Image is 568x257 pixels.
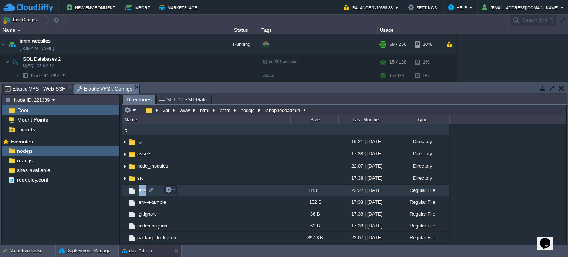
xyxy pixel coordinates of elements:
[77,84,133,94] span: Elastic VPS : Configs
[16,176,50,183] a: redeploy.conf
[128,138,136,146] img: AMDAwAAAACH5BAEAAAAALAAAAAABAAEAAAICRAEAOw==
[67,3,118,12] button: New Environment
[263,60,296,64] span: no SLB access
[394,196,449,208] div: Regular File
[122,105,566,115] input: Click to enter the path
[338,220,394,231] div: 17:38 | [DATE]
[394,148,449,159] div: Directory
[16,157,34,164] a: reactjs
[20,45,54,52] span: [DOMAIN_NAME]
[1,26,222,34] div: Name
[338,148,394,159] div: 17:38 | [DATE]
[128,187,136,195] img: AMDAwAAAACH5BAEAAAAALAAAAAABAAEAAAICRAEAOw==
[394,208,449,220] div: Regular File
[122,247,152,254] button: dev-Admin
[394,232,449,243] div: Regular File
[128,162,136,170] img: AMDAwAAAACH5BAEAAAAALAAAAAABAAEAAAICRAEAOw==
[16,148,34,154] a: nodejs
[415,34,439,54] div: 10%
[415,70,439,81] div: 1%
[136,151,153,157] a: assets
[415,55,439,70] div: 1%
[338,232,394,243] div: 22:07 | [DATE]
[30,72,67,79] a: Node ID:165029
[122,196,128,208] img: AMDAwAAAACH5BAEAAAAALAAAAAABAAEAAAICRAEAOw==
[240,107,257,114] button: nodejs
[128,210,136,219] img: AMDAwAAAACH5BAEAAAAALAAAAAABAAEAAAICRAEAOw==
[222,34,259,54] div: Running
[122,208,128,220] img: AMDAwAAAACH5BAEAAAAALAAAAAABAAEAAAICRAEAOw==
[16,70,20,81] img: AMDAwAAAACH5BAEAAAAALAAAAAABAAEAAAICRAEAOw==
[344,3,395,12] button: Balance ₹-19636.88
[20,37,51,45] span: bmm-websites
[122,160,128,172] img: AMDAwAAAACH5BAEAAAAALAAAAAABAAEAAAICRAEAOw==
[219,107,232,114] button: bmm
[22,56,62,62] span: SQL Databases 2
[394,172,449,184] div: Directory
[389,55,406,70] div: 15 / 128
[338,208,394,220] div: 17:38 | [DATE]
[128,150,136,158] img: AMDAwAAAACH5BAEAAAAALAAAAAABAAEAAAICRAEAOw==
[16,107,30,114] a: Root
[16,116,49,123] a: Mount Points
[162,107,171,114] button: var
[122,220,128,231] img: AMDAwAAAACH5BAEAAAAALAAAAAABAAEAAAICRAEAOw==
[123,115,290,124] div: Name
[537,227,561,250] iframe: chat widget
[263,73,274,77] span: 8.0.32
[128,199,136,207] img: AMDAwAAAACH5BAEAAAAALAAAAAABAAEAAAICRAEAOw==
[126,95,152,104] span: Directories
[338,196,394,208] div: 17:38 | [DATE]
[291,115,338,124] div: Size
[16,126,36,133] span: Exports
[448,3,469,12] button: Help
[338,185,394,196] div: 22:22 | [DATE]
[130,126,135,133] span: ..
[9,245,55,257] div: No active tasks
[10,139,34,145] a: Favorites
[0,34,6,54] img: AMDAwAAAACH5BAEAAAAALAAAAAABAAEAAAICRAEAOw==
[122,148,128,160] img: AMDAwAAAACH5BAEAAAAALAAAAAABAAEAAAICRAEAOw==
[128,175,136,183] img: AMDAwAAAACH5BAEAAAAALAAAAAABAAEAAAICRAEAOw==
[290,185,338,196] div: 843 B
[10,55,20,70] img: AMDAwAAAACH5BAEAAAAALAAAAAABAAEAAAICRAEAOw==
[136,223,168,229] span: nodemon.json
[179,107,192,114] button: www
[23,64,54,68] span: MySQL CE 8.0.32
[260,26,377,34] div: Tags
[394,160,449,172] div: Directory
[290,208,338,220] div: 36 B
[122,136,128,148] img: AMDAwAAAACH5BAEAAAAALAAAAAABAAEAAAICRAEAOw==
[31,73,50,78] span: Node ID:
[3,15,39,25] button: Env Groups
[136,175,145,181] a: src
[136,211,158,217] a: .gitignore
[223,26,259,34] div: Status
[482,3,561,12] button: [EMAIL_ADDRESS][DOMAIN_NAME]
[3,3,53,12] img: CloudJiffy
[290,232,338,243] div: 397 KB
[159,95,207,104] span: SFTP / SSH Gate
[136,163,169,169] a: node_modules
[125,3,152,12] button: Import
[122,173,128,184] img: AMDAwAAAACH5BAEAAAAALAAAAAABAAEAAAICRAEAOw==
[136,138,145,145] a: .git
[339,115,394,124] div: Last Modified
[136,187,148,193] a: .env
[122,232,128,243] img: AMDAwAAAACH5BAEAAAAALAAAAAABAAEAAAICRAEAOw==
[264,107,302,114] button: ishopnodeadmin
[7,34,17,54] img: AMDAwAAAACH5BAEAAAAALAAAAAABAAEAAAICRAEAOw==
[136,199,167,205] a: .env-example
[16,167,51,173] a: sites-available
[122,126,130,134] img: AMDAwAAAACH5BAEAAAAALAAAAAABAAEAAAICRAEAOw==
